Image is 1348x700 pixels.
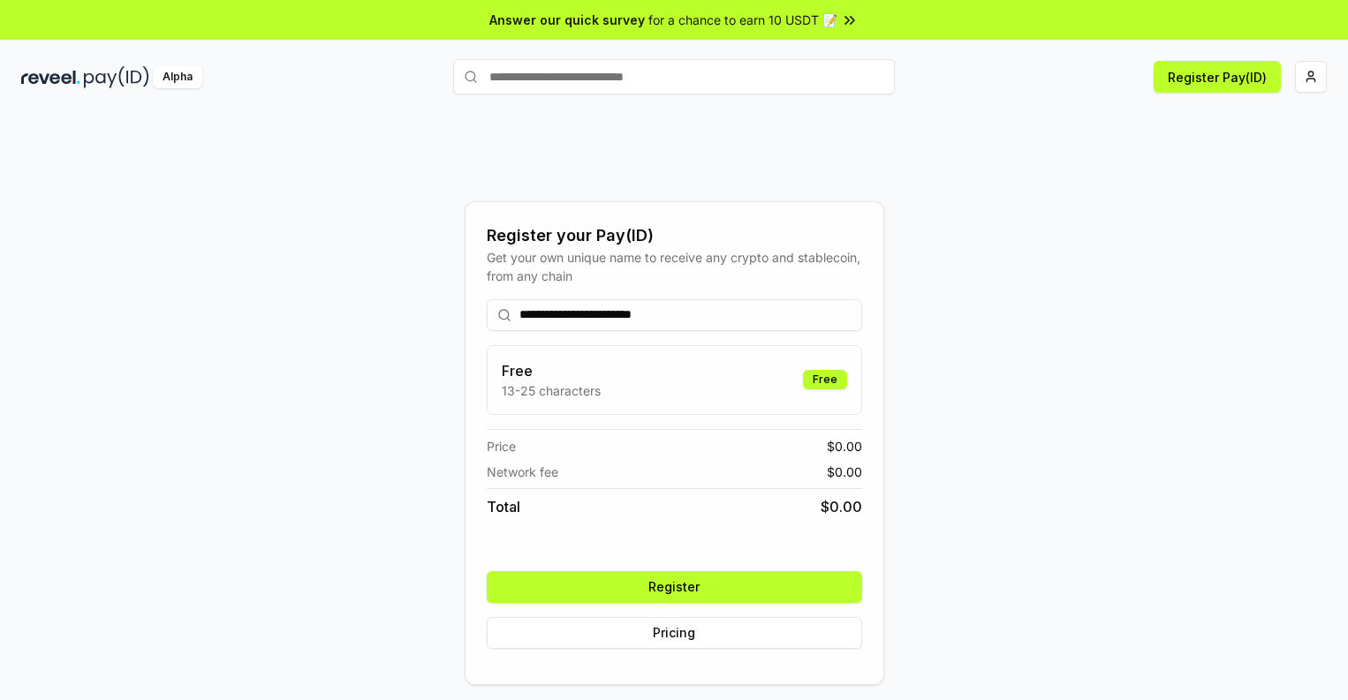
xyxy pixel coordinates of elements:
[489,11,645,29] span: Answer our quick survey
[502,381,601,400] p: 13-25 characters
[487,223,862,248] div: Register your Pay(ID)
[487,437,516,455] span: Price
[1154,61,1281,93] button: Register Pay(ID)
[648,11,837,29] span: for a chance to earn 10 USDT 📝
[502,360,601,381] h3: Free
[487,248,862,285] div: Get your own unique name to receive any crypto and stablecoin, from any chain
[153,66,202,88] div: Alpha
[827,463,862,481] span: $ 0.00
[487,571,862,603] button: Register
[21,66,80,88] img: reveel_dark
[827,437,862,455] span: $ 0.00
[487,463,558,481] span: Network fee
[487,617,862,649] button: Pricing
[821,496,862,517] span: $ 0.00
[84,66,149,88] img: pay_id
[487,496,520,517] span: Total
[803,370,847,389] div: Free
